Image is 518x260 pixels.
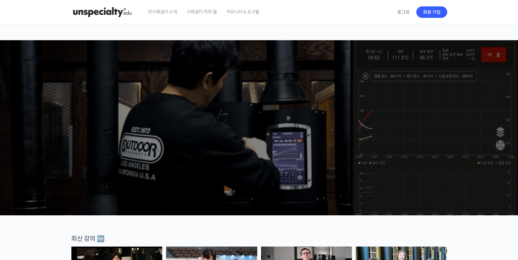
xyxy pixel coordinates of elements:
p: 시간과 장소에 구애받지 않고, 검증된 커리큘럼으로 [6,133,512,142]
div: 최신 강의 🆕 [71,234,447,243]
a: 로그인 [393,5,413,19]
p: [PERSON_NAME]을 다하는 당신을 위해, 최고와 함께 만든 커피 클래스 [6,98,512,130]
a: 회원 가입 [416,6,447,18]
